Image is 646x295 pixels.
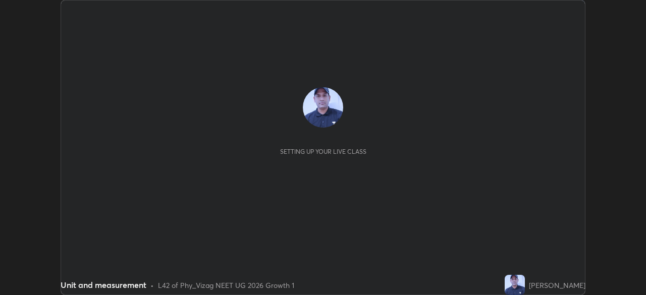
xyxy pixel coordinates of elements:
[150,280,154,290] div: •
[280,148,366,155] div: Setting up your live class
[505,275,525,295] img: c61005e5861d483691173e6855379ac0.jpg
[303,87,343,128] img: c61005e5861d483691173e6855379ac0.jpg
[529,280,585,290] div: [PERSON_NAME]
[158,280,294,290] div: L42 of Phy_Vizag NEET UG 2026 Growth 1
[61,279,146,291] div: Unit and measurement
